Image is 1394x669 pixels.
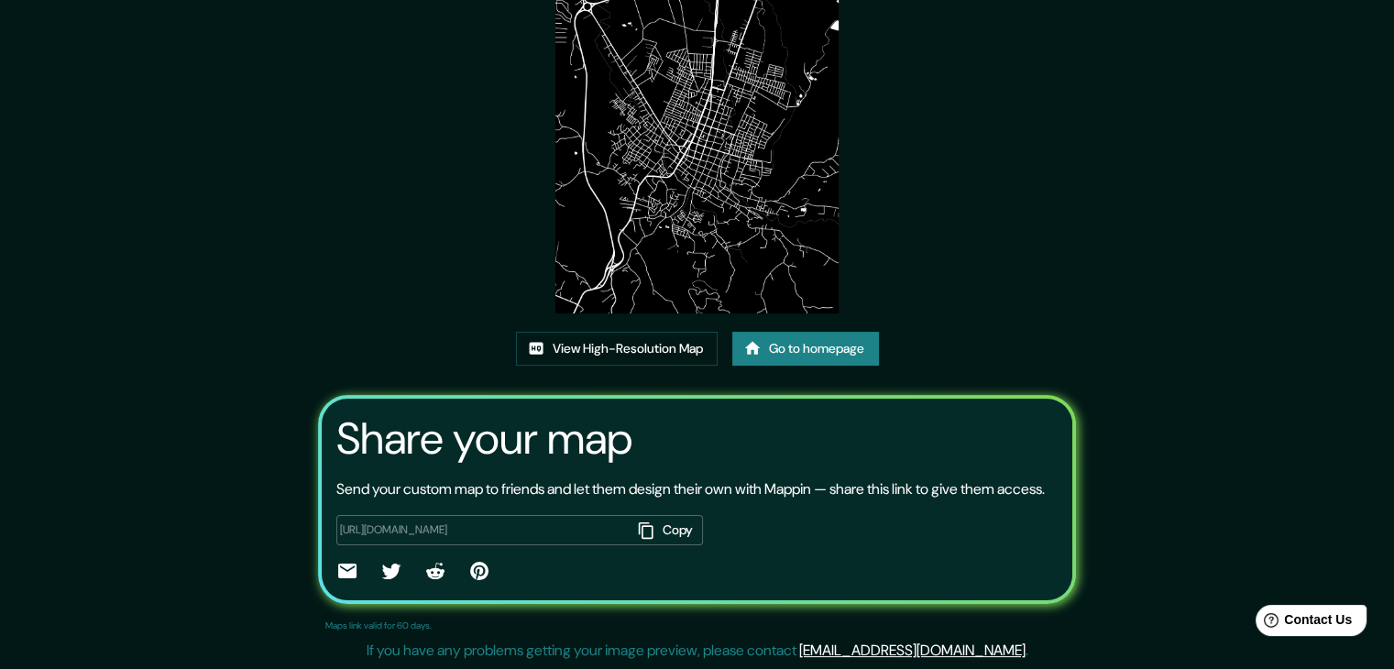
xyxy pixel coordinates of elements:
iframe: Help widget launcher [1231,598,1374,649]
p: If you have any problems getting your image preview, please contact . [367,640,1028,662]
a: [EMAIL_ADDRESS][DOMAIN_NAME] [799,641,1026,660]
button: Copy [631,515,703,545]
a: View High-Resolution Map [516,332,718,366]
a: Go to homepage [732,332,879,366]
p: Maps link valid for 60 days. [325,619,432,632]
p: Send your custom map to friends and let them design their own with Mappin — share this link to gi... [336,478,1045,500]
h3: Share your map [336,413,632,465]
